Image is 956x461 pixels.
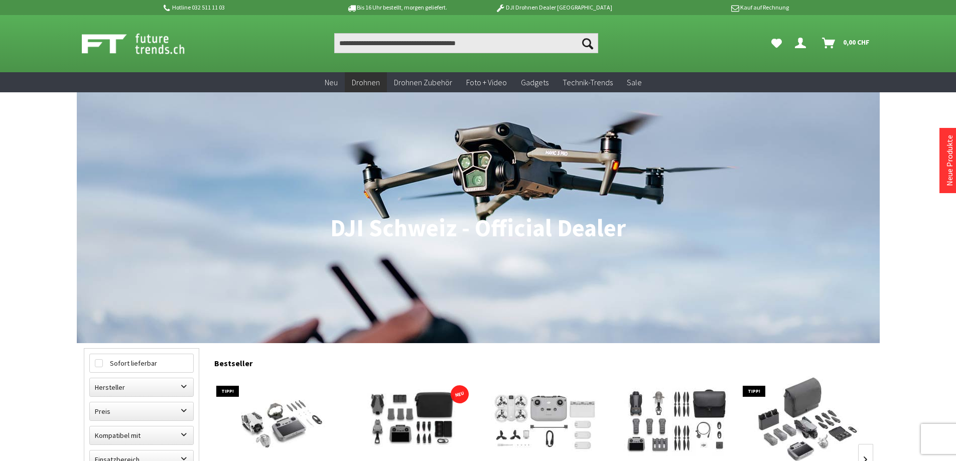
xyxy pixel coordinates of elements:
[475,2,632,14] p: DJI Drohnen Dealer [GEOGRAPHIC_DATA]
[90,402,193,420] label: Preis
[791,33,814,53] a: Dein Konto
[459,72,514,93] a: Foto + Video
[766,33,787,53] a: Meine Favoriten
[325,77,338,87] span: Neu
[632,2,789,14] p: Kauf auf Rechnung
[82,31,207,56] img: Shop Futuretrends - zur Startseite wechseln
[90,426,193,444] label: Kompatibel mit
[563,77,613,87] span: Technik-Trends
[556,72,620,93] a: Technik-Trends
[577,33,598,53] button: Suchen
[90,378,193,396] label: Hersteller
[514,72,556,93] a: Gadgets
[352,77,380,87] span: Drohnen
[466,77,507,87] span: Foto + Video
[162,2,319,14] p: Hotline 032 511 11 03
[818,33,875,53] a: Warenkorb
[387,72,459,93] a: Drohnen Zubehör
[319,2,475,14] p: Bis 16 Uhr bestellt, morgen geliefert.
[84,216,873,241] h1: DJI Schweiz - Official Dealer
[334,33,598,53] input: Produkt, Marke, Kategorie, EAN, Artikelnummer…
[345,72,387,93] a: Drohnen
[627,77,642,87] span: Sale
[620,72,649,93] a: Sale
[318,72,345,93] a: Neu
[394,77,452,87] span: Drohnen Zubehör
[944,135,954,186] a: Neue Produkte
[90,354,193,372] label: Sofort lieferbar
[843,34,870,50] span: 0,00 CHF
[521,77,549,87] span: Gadgets
[214,348,873,373] div: Bestseller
